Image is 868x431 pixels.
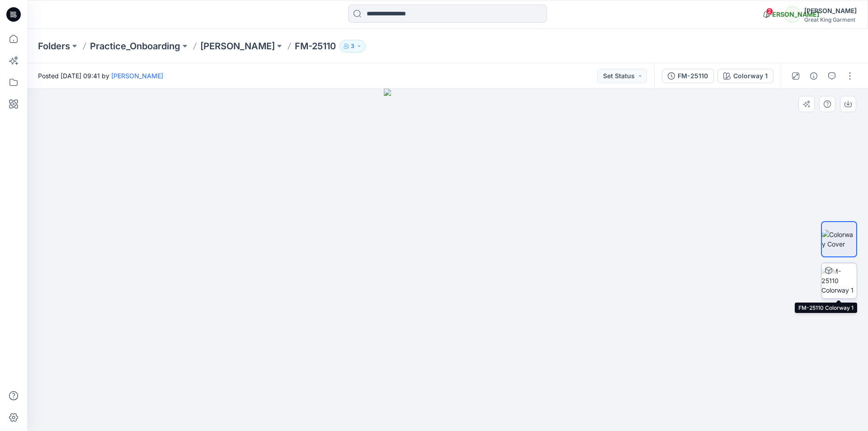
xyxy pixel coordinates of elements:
[733,71,768,81] div: Colorway 1
[766,8,773,15] span: 2
[807,69,821,83] button: Details
[784,6,801,23] div: [PERSON_NAME]
[295,40,336,52] p: FM-25110
[38,40,70,52] a: Folders
[90,40,180,52] a: Practice_Onboarding
[200,40,275,52] a: [PERSON_NAME]
[340,40,366,52] button: 3
[717,69,774,83] button: Colorway 1
[804,5,857,16] div: [PERSON_NAME]
[662,69,714,83] button: FM-25110
[821,266,857,295] img: FM-25110 Colorway 1
[804,16,857,23] div: Great King Garment
[822,230,856,249] img: Colorway Cover
[111,72,163,80] a: [PERSON_NAME]
[38,71,163,81] span: Posted [DATE] 09:41 by
[384,89,511,431] img: eyJhbGciOiJIUzI1NiIsImtpZCI6IjAiLCJzbHQiOiJzZXMiLCJ0eXAiOiJKV1QifQ.eyJkYXRhIjp7InR5cGUiOiJzdG9yYW...
[351,41,354,51] p: 3
[678,71,708,81] div: FM-25110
